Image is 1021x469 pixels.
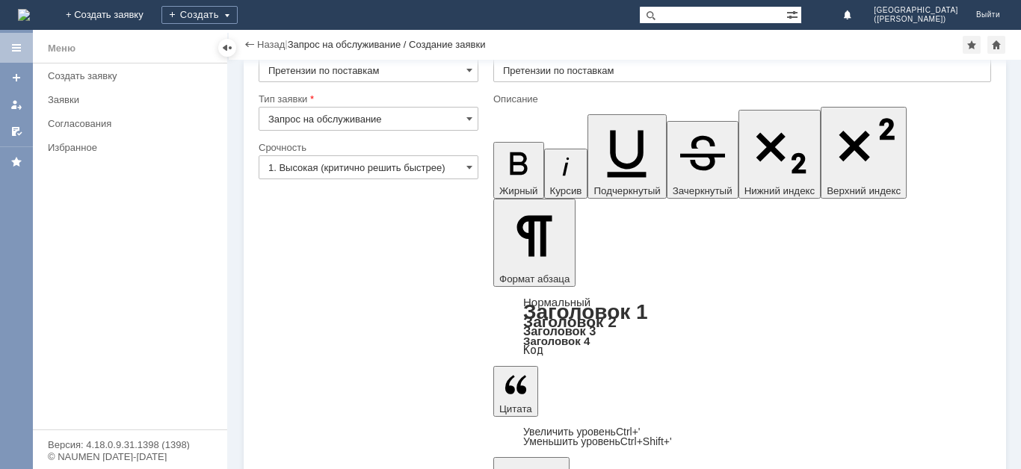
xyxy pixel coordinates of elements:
button: Жирный [493,142,544,199]
a: Назад [257,39,285,50]
a: Согласования [42,112,224,135]
a: Заголовок 4 [523,335,590,347]
div: Создать заявку [48,70,218,81]
div: Тип заявки [259,94,475,104]
div: | [285,38,287,49]
a: Мои согласования [4,119,28,143]
a: Перейти на домашнюю страницу [18,9,30,21]
div: На парфюм не пришли тестеры. [6,18,218,30]
div: Цитата [493,427,991,447]
span: Нижний индекс [744,185,815,196]
span: Подчеркнутый [593,185,660,196]
span: Ctrl+' [616,426,641,438]
a: Increase [523,426,641,438]
a: Создать заявку [4,66,28,90]
a: Заголовок 3 [523,324,596,338]
div: Запрос на обслуживание / Создание заявки [288,39,486,50]
div: Срочность [259,143,475,152]
a: Создать заявку [42,64,224,87]
div: Заявка у же была по этой поставке. [6,30,218,42]
a: Заголовок 1 [523,300,648,323]
a: Заголовок 2 [523,313,617,330]
button: Цитата [493,366,538,417]
div: Добавить в избранное [963,36,981,54]
button: Курсив [544,149,588,199]
span: [GEOGRAPHIC_DATA] [874,6,958,15]
div: Заявки [48,94,218,105]
img: logo [18,9,30,21]
a: Нормальный [523,296,590,308]
a: Код [523,344,543,357]
div: Формат абзаца [493,297,991,355]
span: Формат абзаца [499,273,570,285]
span: [DATE] была поставка ,прислали только на 2 парфюма. [6,105,212,135]
span: Верхний индекс [827,185,901,196]
span: Ctrl+Shift+' [620,435,672,447]
div: Сделать домашней страницей [987,36,1005,54]
a: Decrease [523,435,672,447]
button: Зачеркнутый [667,121,738,199]
div: Описание [493,94,988,104]
span: Высылаю фото парфюма,на который до сих пор нет тестеров. [6,73,215,104]
span: Жирный [499,185,538,196]
a: Мои заявки [4,93,28,117]
div: Скрыть меню [218,39,236,57]
div: Добрый день. [6,6,218,18]
div: Меню [48,40,75,58]
div: Согласования [48,118,218,129]
div: Создать [161,6,238,24]
div: © NAUMEN [DATE]-[DATE] [48,452,212,462]
span: Запрос на обслуживание "173918" [6,42,163,72]
button: Формат абзаца [493,199,576,287]
span: ([PERSON_NAME]) [874,15,958,24]
div: Избранное [48,142,202,153]
span: Расширенный поиск [786,7,801,21]
button: Подчеркнутый [587,114,666,199]
a: Заявки [42,88,224,111]
button: Верхний индекс [821,107,907,199]
span: Курсив [550,185,582,196]
div: Версия: 4.18.0.9.31.1398 (1398) [48,440,212,450]
button: Нижний индекс [738,110,821,199]
span: Цитата [499,403,532,414]
span: Зачеркнутый [673,185,732,196]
